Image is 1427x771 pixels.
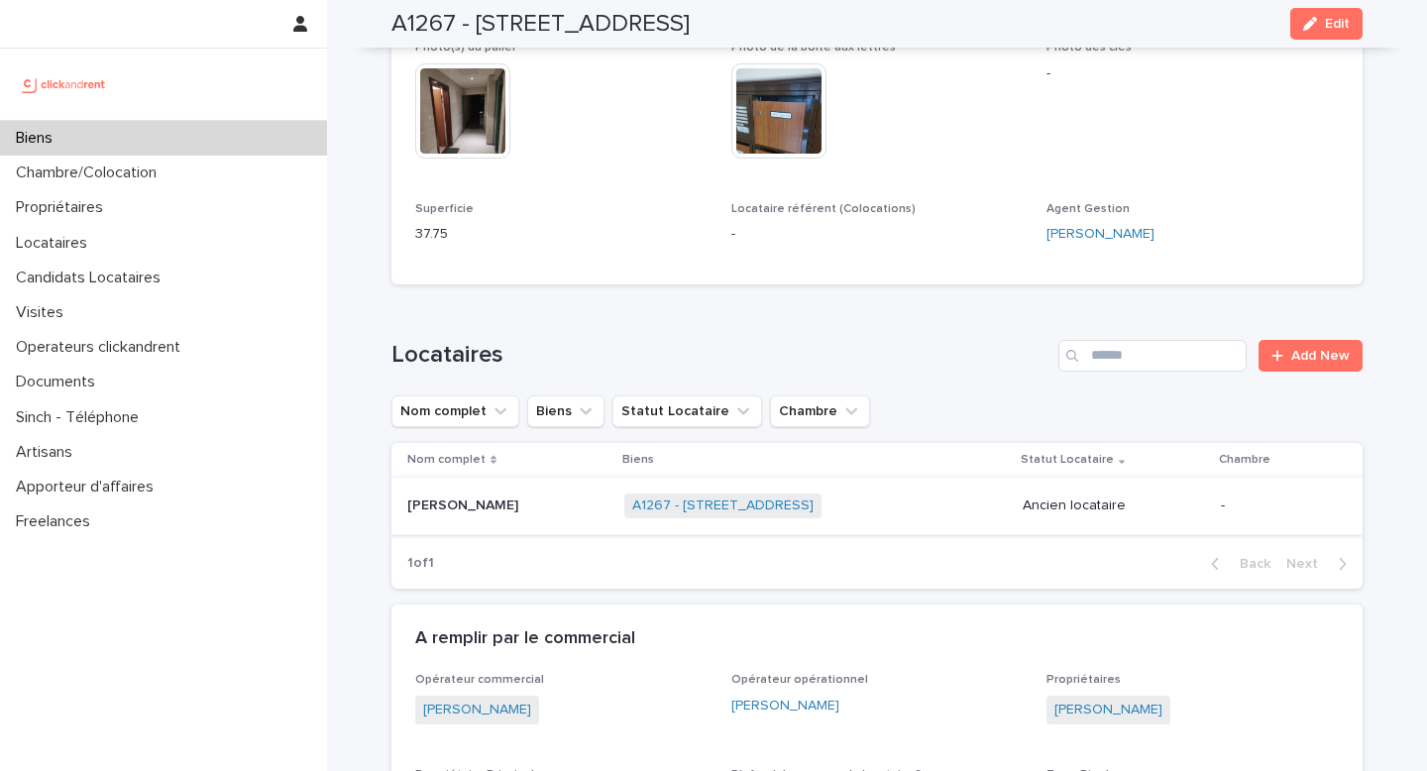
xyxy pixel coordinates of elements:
[391,539,450,588] p: 1 of 1
[622,449,654,471] p: Biens
[731,224,1024,245] p: -
[391,478,1363,535] tr: [PERSON_NAME][PERSON_NAME] A1267 - [STREET_ADDRESS] Ancien locataire-
[1023,497,1206,514] p: Ancien locataire
[415,224,708,245] p: 37.75
[415,674,544,686] span: Opérateur commercial
[415,42,516,54] span: Photo(s) du palier
[8,129,68,148] p: Biens
[731,42,896,54] span: Photo de la boîte aux lettres
[1325,17,1350,31] span: Edit
[731,696,839,716] a: [PERSON_NAME]
[731,203,916,215] span: Locataire référent (Colocations)
[407,449,486,471] p: Nom complet
[8,408,155,427] p: Sinch - Téléphone
[1046,63,1339,84] p: -
[1221,497,1331,514] p: -
[770,395,870,427] button: Chambre
[1228,557,1270,571] span: Back
[391,10,690,39] h2: A1267 - [STREET_ADDRESS]
[1046,203,1130,215] span: Agent Gestion
[1286,557,1330,571] span: Next
[423,700,531,720] a: [PERSON_NAME]
[8,512,106,531] p: Freelances
[612,395,762,427] button: Statut Locataire
[1058,340,1247,372] input: Search
[1290,8,1363,40] button: Edit
[8,303,79,322] p: Visites
[407,494,522,514] p: [PERSON_NAME]
[391,341,1050,370] h1: Locataires
[1021,449,1114,471] p: Statut Locataire
[8,373,111,391] p: Documents
[1219,449,1270,471] p: Chambre
[1054,700,1162,720] a: [PERSON_NAME]
[1195,555,1278,573] button: Back
[8,234,103,253] p: Locataires
[1259,340,1363,372] a: Add New
[8,478,169,496] p: Apporteur d'affaires
[527,395,604,427] button: Biens
[8,198,119,217] p: Propriétaires
[1278,555,1363,573] button: Next
[8,338,196,357] p: Operateurs clickandrent
[16,64,112,104] img: UCB0brd3T0yccxBKYDjQ
[1291,349,1350,363] span: Add New
[8,443,88,462] p: Artisans
[415,628,635,650] h2: A remplir par le commercial
[415,203,474,215] span: Superficie
[391,395,519,427] button: Nom complet
[731,674,868,686] span: Opérateur opérationnel
[8,164,172,182] p: Chambre/Colocation
[8,269,176,287] p: Candidats Locataires
[632,497,814,514] a: A1267 - [STREET_ADDRESS]
[1046,224,1154,245] a: [PERSON_NAME]
[1046,42,1132,54] span: Photo des clés
[1046,674,1121,686] span: Propriétaires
